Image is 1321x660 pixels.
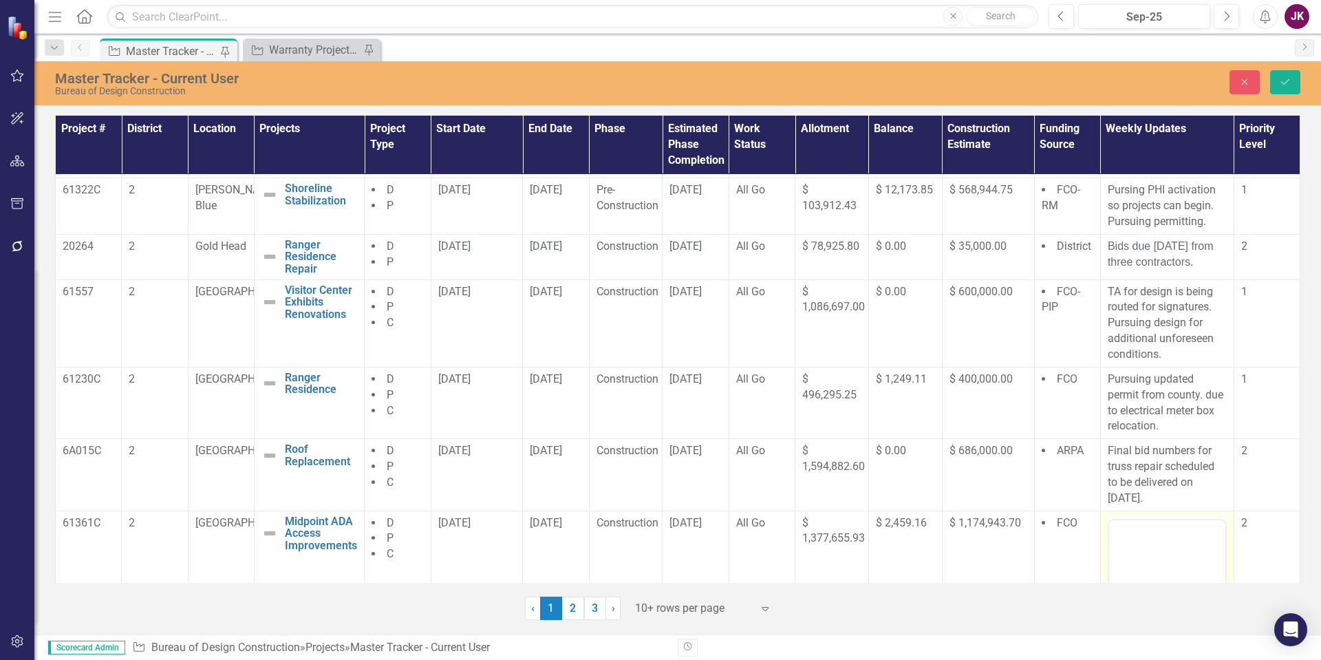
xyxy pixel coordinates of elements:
[1057,444,1084,457] span: ARPA
[949,183,1013,196] span: $ 568,944.75
[285,515,357,552] a: Midpoint ADA Access Improvements
[387,476,394,489] span: C
[261,248,278,265] img: Not Defined
[1241,372,1247,385] span: 1
[55,86,758,96] div: Bureau of Design Construction
[531,602,535,615] span: ‹
[1285,4,1309,29] button: JK
[1042,183,1080,212] span: FCO-RM
[597,372,658,385] span: Construction
[540,597,562,620] span: 1
[387,531,394,544] span: P
[986,10,1016,21] span: Search
[195,516,299,529] span: [GEOGRAPHIC_DATA]
[1057,372,1077,385] span: FCO
[63,239,114,255] p: 20264
[387,516,394,529] span: D
[129,444,135,457] span: 2
[387,183,394,196] span: D
[1083,9,1205,25] div: Sep-25
[1108,372,1227,434] p: Pursuing updated permit from county. due to electrical meter box relocation.
[387,372,394,385] span: D
[669,372,702,385] span: [DATE]
[1241,239,1247,253] span: 2
[387,316,394,329] span: C
[530,183,562,196] span: [DATE]
[285,239,357,275] a: Ranger Residence Repair
[562,597,584,620] a: 2
[949,239,1007,253] span: $ 35,000.00
[387,285,394,298] span: D
[530,372,562,385] span: [DATE]
[876,516,927,529] span: $ 2,459.16
[63,443,114,459] p: 6A015C
[876,372,927,385] span: $ 1,249.11
[802,372,857,401] span: $ 496,295.25
[597,183,658,212] span: Pre-Construction
[597,516,658,529] span: Construction
[129,516,135,529] span: 2
[63,515,114,531] p: 61361C
[387,444,394,457] span: D
[1108,240,1214,268] span: Bids due [DATE] from three contractors.
[387,239,394,253] span: D
[285,284,357,321] a: Visitor Center Exhibits Renovations
[438,372,471,385] span: [DATE]
[387,388,394,401] span: P
[1274,613,1307,646] div: Open Intercom Messenger
[387,300,394,313] span: P
[269,41,360,58] div: Warranty Projects Tracker
[1057,239,1091,253] span: District
[350,641,490,654] div: Master Tracker - Current User
[63,284,114,300] p: 61557
[7,15,31,39] img: ClearPoint Strategy
[612,602,615,615] span: ›
[669,516,702,529] span: [DATE]
[285,443,357,467] a: Roof Replacement
[802,239,859,253] span: $ 78,925.80
[438,183,471,196] span: [DATE]
[305,641,345,654] a: Projects
[669,239,702,253] span: [DATE]
[129,285,135,298] span: 2
[876,285,906,298] span: $ 0.00
[261,375,278,392] img: Not Defined
[736,516,765,529] span: All Go
[949,372,1013,385] span: $ 400,000.00
[55,71,758,86] div: Master Tracker - Current User
[584,597,606,620] a: 3
[261,525,278,542] img: Not Defined
[195,372,299,385] span: [GEOGRAPHIC_DATA]
[438,285,471,298] span: [DATE]
[1241,183,1247,196] span: 1
[736,444,765,457] span: All Go
[246,41,360,58] a: Warranty Projects Tracker
[285,372,357,396] a: Ranger Residence
[63,372,114,387] p: 61230C
[438,444,471,457] span: [DATE]
[129,372,135,385] span: 2
[195,239,246,253] span: Gold Head
[126,43,217,60] div: Master Tracker - Current User
[876,183,933,196] span: $ 12,173.85
[949,516,1021,529] span: $ 1,174,943.70
[949,285,1013,298] span: $ 600,000.00
[802,516,865,545] span: $ 1,377,655.93
[195,285,299,298] span: [GEOGRAPHIC_DATA]
[530,239,562,253] span: [DATE]
[736,372,765,385] span: All Go
[1108,443,1227,506] p: Final bid numbers for truss repair scheduled to be delivered on [DATE].
[802,444,865,473] span: $ 1,594,882.60
[129,239,135,253] span: 2
[1057,516,1077,529] span: FCO
[530,444,562,457] span: [DATE]
[802,183,857,212] span: $ 103,912.43
[438,239,471,253] span: [DATE]
[802,285,865,314] span: $ 1,086,697.00
[736,183,765,196] span: All Go
[597,444,658,457] span: Construction
[387,547,394,560] span: C
[129,183,135,196] span: 2
[949,444,1013,457] span: $ 686,000.00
